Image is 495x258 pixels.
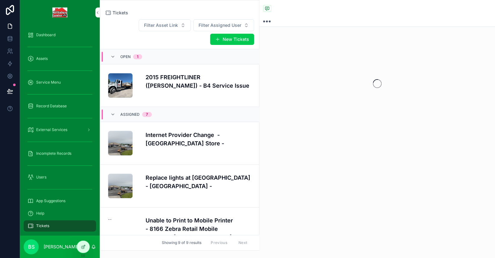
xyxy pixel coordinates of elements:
[24,29,96,41] a: Dashboard
[20,25,100,236] div: scrollable content
[146,131,252,148] h4: Internet Provider Change - [GEOGRAPHIC_DATA] Store -
[199,22,241,28] span: Filter Assigned User
[146,216,252,241] h4: Unable to Print to Mobile Printer - 8166 Zebra Retail Mobile Scanner - [GEOGRAPHIC_DATA]
[100,64,259,107] a: 2015 FREIGHTLINER ([PERSON_NAME]) - B4 Service Issue
[120,112,140,117] span: Assigned
[28,243,35,251] span: BS
[24,172,96,183] a: Users
[146,73,252,90] h4: 2015 FREIGHTLINER ([PERSON_NAME]) - B4 Service Issue
[193,19,254,31] button: Select Button
[210,34,254,45] button: New Tickets
[24,208,96,219] a: Help
[36,80,61,85] span: Service Menu
[24,100,96,112] a: Record Database
[105,10,128,16] a: Tickets
[52,7,68,17] img: App logo
[108,216,112,222] span: --
[24,124,96,135] a: External Services
[24,148,96,159] a: Incomplete Records
[113,10,128,16] span: Tickets
[139,19,191,31] button: Select Button
[44,244,79,250] p: [PERSON_NAME]
[36,175,46,180] span: Users
[100,165,259,207] a: Replace lights at [GEOGRAPHIC_DATA] - [GEOGRAPHIC_DATA] -
[144,22,178,28] span: Filter Asset Link
[100,207,259,251] a: --Unable to Print to Mobile Printer - 8166 Zebra Retail Mobile Scanner - [GEOGRAPHIC_DATA]
[162,240,201,245] span: Showing 9 of 9 results
[24,53,96,64] a: Assets
[36,198,65,203] span: App Suggestions
[36,56,48,61] span: Assets
[24,77,96,88] a: Service Menu
[137,54,138,59] div: 1
[36,211,44,216] span: Help
[36,223,49,228] span: Tickets
[120,54,131,59] span: Open
[36,127,67,132] span: External Services
[100,122,259,165] a: Internet Provider Change - [GEOGRAPHIC_DATA] Store -
[24,220,96,231] a: Tickets
[36,151,71,156] span: Incomplete Records
[146,112,148,117] div: 7
[24,195,96,207] a: App Suggestions
[36,32,55,37] span: Dashboard
[146,173,252,190] h4: Replace lights at [GEOGRAPHIC_DATA] - [GEOGRAPHIC_DATA] -
[36,104,67,109] span: Record Database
